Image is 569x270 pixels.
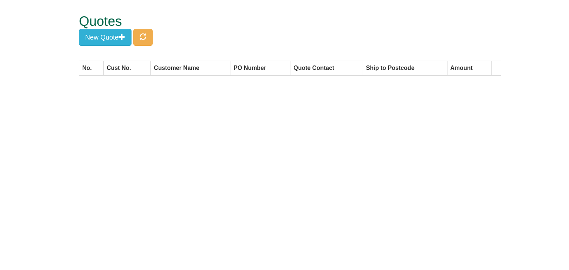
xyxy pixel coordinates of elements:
[79,61,104,75] th: No.
[230,61,290,75] th: PO Number
[79,29,132,46] button: New Quote
[447,61,491,75] th: Amount
[103,61,150,75] th: Cust No.
[363,61,447,75] th: Ship to Postcode
[290,61,363,75] th: Quote Contact
[79,14,473,29] h1: Quotes
[151,61,230,75] th: Customer Name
